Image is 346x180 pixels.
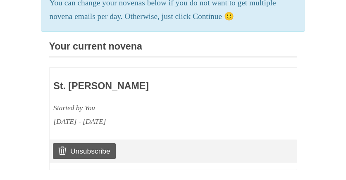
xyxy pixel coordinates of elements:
[53,143,115,159] a: Unsubscribe
[49,41,297,57] h3: Your current novena
[53,101,244,115] div: Started by You
[53,115,244,128] div: [DATE] - [DATE]
[53,81,244,92] h3: St. [PERSON_NAME]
